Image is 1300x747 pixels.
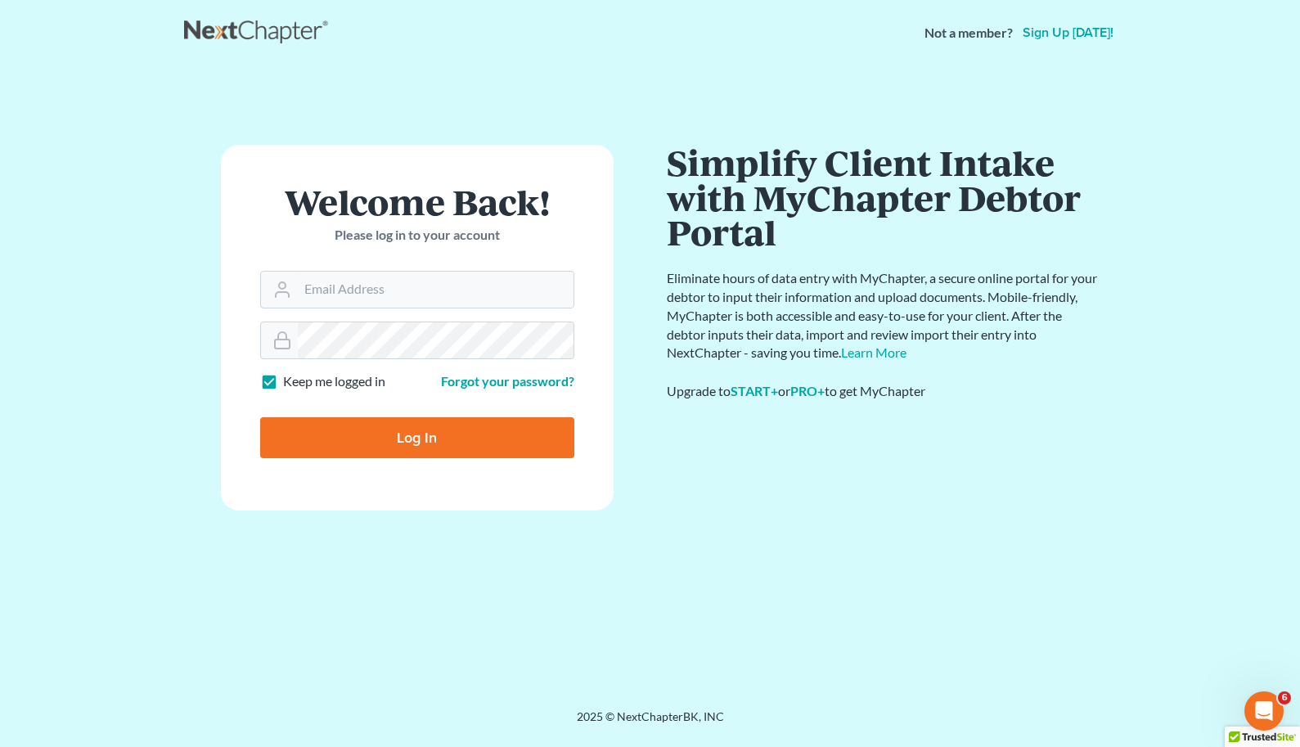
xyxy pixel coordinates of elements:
p: Please log in to your account [260,226,574,245]
a: START+ [731,383,778,398]
h1: Simplify Client Intake with MyChapter Debtor Portal [667,145,1100,250]
a: PRO+ [790,383,825,398]
a: Sign up [DATE]! [1019,26,1117,39]
div: 2025 © NextChapterBK, INC [184,709,1117,738]
label: Keep me logged in [283,372,385,391]
strong: Not a member? [924,24,1013,43]
iframe: Intercom live chat [1244,691,1284,731]
div: Upgrade to or to get MyChapter [667,382,1100,401]
input: Log In [260,417,574,458]
a: Learn More [841,344,906,360]
a: Forgot your password? [441,373,574,389]
input: Email Address [298,272,574,308]
p: Eliminate hours of data entry with MyChapter, a secure online portal for your debtor to input the... [667,269,1100,362]
span: 6 [1278,691,1291,704]
h1: Welcome Back! [260,184,574,219]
